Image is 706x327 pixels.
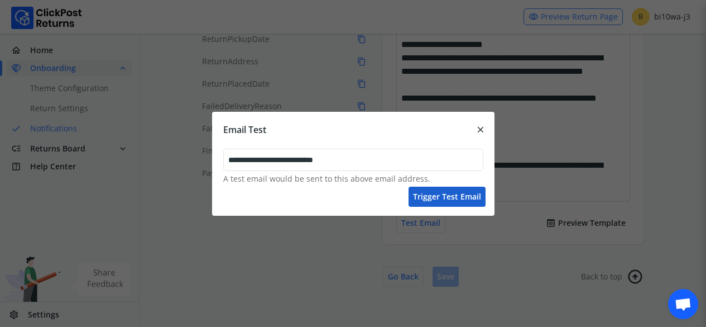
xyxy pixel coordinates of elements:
button: Trigger test email [409,187,486,207]
p: A test email would be sent to this above email address. [223,173,483,184]
span: close [476,122,486,138]
div: Email Test [223,123,266,136]
button: close [467,123,494,136]
a: Ouvrir le chat [668,289,698,319]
